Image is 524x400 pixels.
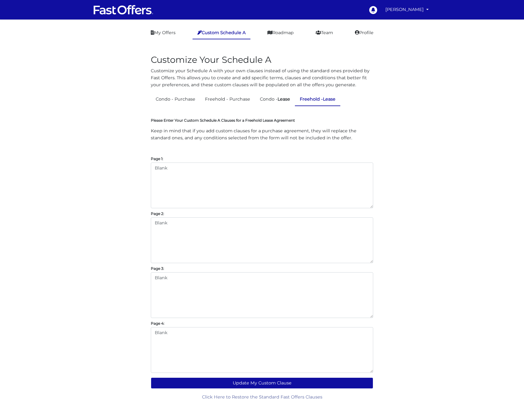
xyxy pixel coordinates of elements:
a: Condo -Lease [255,93,295,105]
a: Freehold -Lease [295,93,340,106]
a: Team [311,27,338,39]
a: Profile [350,27,378,39]
p: Keep in mind that if you add custom clauses for a purchase agreement, they will replace the stand... [151,127,373,141]
button: Update My Custom Clause [151,377,373,389]
textarea: Blank [151,162,373,208]
label: Page 4: [151,323,165,324]
label: Page 1: [151,158,163,159]
h2: Customize Your Schedule A [151,55,373,65]
strong: Lease [323,96,335,102]
a: Roadmap [263,27,299,39]
label: Page 2: [151,213,164,214]
span: Click Here to Restore the Standard Fast Offers Clauses [202,394,322,400]
a: [PERSON_NAME] [383,4,431,16]
a: Freehold - Purchase [200,93,255,105]
textarea: Blank [151,327,373,373]
textarea: Blank [151,217,373,263]
strong: Lease [278,96,290,102]
a: Condo - Purchase [151,93,200,105]
label: Please Enter Your Custom Schedule A Clauses for a Freehold Lease Agreement [151,118,295,123]
a: My Offers [146,27,180,39]
a: Custom Schedule A [193,27,250,39]
textarea: Blank [151,272,373,318]
p: Customize your Schedule A with your own clauses instead of using the standard ones provided by Fa... [151,67,373,88]
label: Page 3: [151,268,164,269]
